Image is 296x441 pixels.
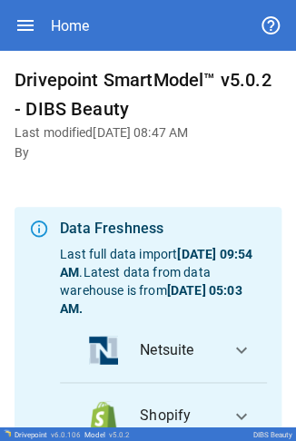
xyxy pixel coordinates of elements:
[140,405,216,426] span: Shopify
[15,143,281,163] h6: By
[15,123,281,143] h6: Last modified [DATE] 08:47 AM
[60,245,267,318] p: Last full data import . Latest data from data warehouse is from
[15,430,81,438] div: Drivepoint
[60,247,252,279] b: [DATE] 09:54 AM
[60,318,267,383] button: data_logoNetsuite
[15,65,281,123] h6: Drivepoint SmartModel™ v5.0.2 - DIBS Beauty
[231,339,252,361] span: expand_more
[231,405,252,426] span: expand_more
[84,430,130,438] div: Model
[60,218,267,240] div: Data Freshness
[140,339,216,361] span: Netsuite
[253,430,292,438] div: DIBS Beauty
[51,430,81,438] span: v 6.0.106
[89,401,118,430] img: data_logo
[51,17,89,34] div: Home
[89,336,118,365] img: data_logo
[4,429,11,436] img: Drivepoint
[109,430,130,438] span: v 5.0.2
[60,283,242,316] b: [DATE] 05:03 AM .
